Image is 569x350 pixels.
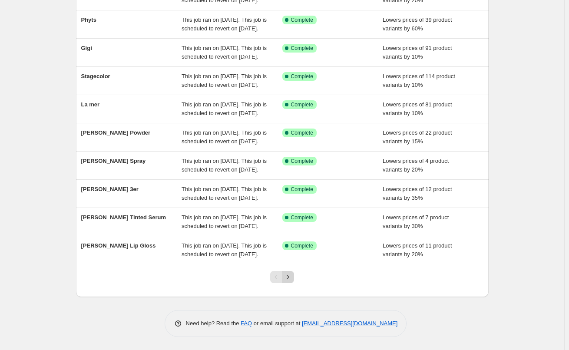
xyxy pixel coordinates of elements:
span: Lowers prices of 11 product variants by 20% [383,242,452,258]
span: [PERSON_NAME] Lip Gloss [81,242,156,249]
span: [PERSON_NAME] Spray [81,158,146,164]
span: Complete [291,158,313,165]
span: Complete [291,129,313,136]
span: Lowers prices of 81 product variants by 10% [383,101,452,116]
span: This job ran on [DATE]. This job is scheduled to revert on [DATE]. [182,158,267,173]
span: [PERSON_NAME] Powder [81,129,151,136]
span: La mer [81,101,100,108]
span: This job ran on [DATE]. This job is scheduled to revert on [DATE]. [182,186,267,201]
span: Complete [291,73,313,80]
span: Complete [291,101,313,108]
span: This job ran on [DATE]. This job is scheduled to revert on [DATE]. [182,242,267,258]
span: Lowers prices of 39 product variants by 60% [383,17,452,32]
nav: Pagination [270,271,294,283]
span: This job ran on [DATE]. This job is scheduled to revert on [DATE]. [182,45,267,60]
span: This job ran on [DATE]. This job is scheduled to revert on [DATE]. [182,129,267,145]
span: Complete [291,17,313,23]
span: Lowers prices of 4 product variants by 20% [383,158,449,173]
span: This job ran on [DATE]. This job is scheduled to revert on [DATE]. [182,73,267,88]
span: Lowers prices of 91 product variants by 10% [383,45,452,60]
span: Gigi [81,45,92,51]
span: Lowers prices of 12 product variants by 35% [383,186,452,201]
span: Lowers prices of 7 product variants by 30% [383,214,449,229]
span: This job ran on [DATE]. This job is scheduled to revert on [DATE]. [182,214,267,229]
span: Complete [291,45,313,52]
span: Lowers prices of 22 product variants by 15% [383,129,452,145]
span: [PERSON_NAME] 3er [81,186,139,192]
span: Need help? Read the [186,320,241,327]
span: This job ran on [DATE]. This job is scheduled to revert on [DATE]. [182,17,267,32]
button: Next [282,271,294,283]
span: Lowers prices of 114 product variants by 10% [383,73,455,88]
span: Complete [291,186,313,193]
span: Phyts [81,17,96,23]
span: Complete [291,214,313,221]
span: Complete [291,242,313,249]
span: This job ran on [DATE]. This job is scheduled to revert on [DATE]. [182,101,267,116]
a: FAQ [241,320,252,327]
span: [PERSON_NAME] Tinted Serum [81,214,166,221]
span: Stagecolor [81,73,110,79]
span: or email support at [252,320,302,327]
a: [EMAIL_ADDRESS][DOMAIN_NAME] [302,320,397,327]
